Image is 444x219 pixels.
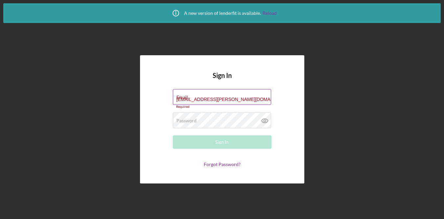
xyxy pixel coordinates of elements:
[173,135,271,149] button: Sign In
[213,72,232,89] h4: Sign In
[263,11,277,16] a: Reload
[204,161,241,167] a: Forgot Password?
[176,95,188,100] label: Email
[176,118,197,123] label: Password
[173,105,271,109] div: Required
[168,5,277,21] div: A new version of lenderfit is available.
[215,135,229,149] div: Sign In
